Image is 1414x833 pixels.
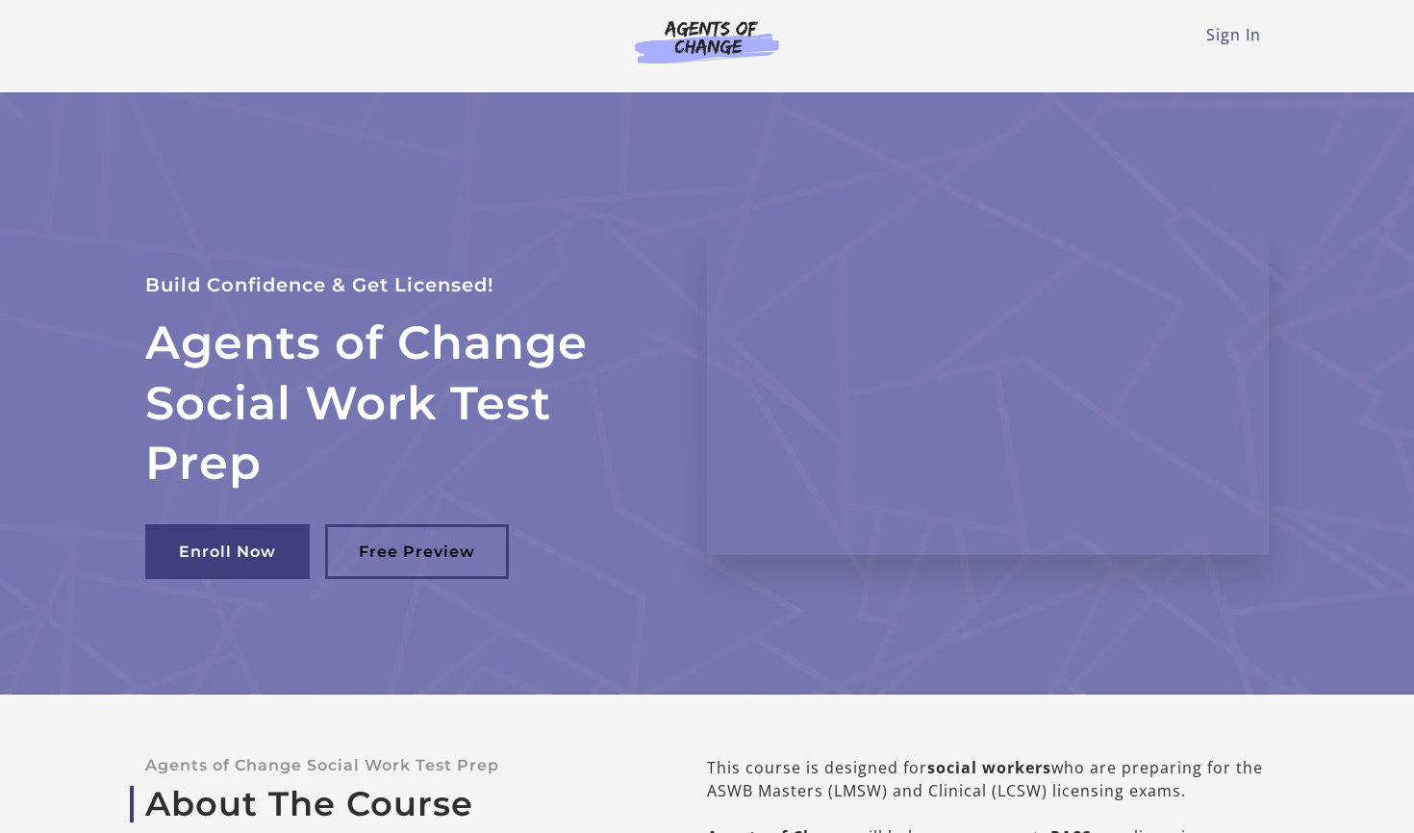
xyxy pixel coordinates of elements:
a: About The Course [145,784,645,824]
a: Enroll Now [145,524,310,579]
img: Agents of Change Logo [615,19,799,63]
p: Agents of Change Social Work Test Prep [145,756,645,774]
p: Build Confidence & Get Licensed! [145,269,661,301]
h2: Agents of Change Social Work Test Prep [145,313,661,492]
a: Free Preview [325,524,509,579]
b: social workers [927,757,1051,778]
a: Sign In [1206,24,1261,45]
